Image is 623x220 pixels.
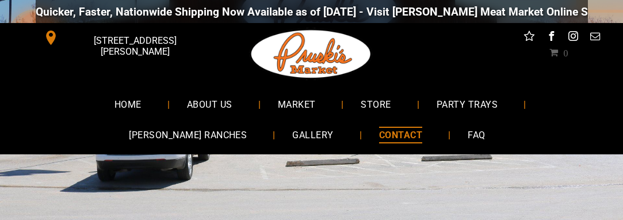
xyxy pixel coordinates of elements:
a: email [587,29,602,47]
a: instagram [565,29,580,47]
a: FAQ [450,120,502,150]
a: [PERSON_NAME] RANCHES [112,120,264,150]
a: STORE [343,89,408,119]
span: 0 [563,48,568,57]
span: [STREET_ADDRESS][PERSON_NAME] [60,29,209,63]
a: MARKET [261,89,333,119]
a: GALLERY [275,120,350,150]
a: Social network [522,29,537,47]
a: HOME [97,89,159,119]
a: facebook [544,29,559,47]
a: PARTY TRAYS [419,89,515,119]
a: CONTACT [362,120,439,150]
a: [STREET_ADDRESS][PERSON_NAME] [36,29,212,47]
a: ABOUT US [170,89,250,119]
img: Pruski-s+Market+HQ+Logo2-259w.png [249,23,373,85]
